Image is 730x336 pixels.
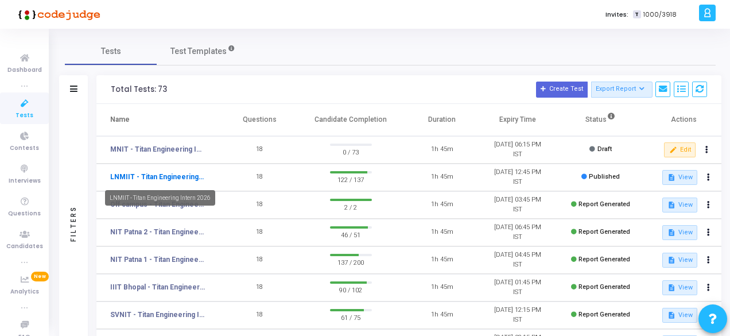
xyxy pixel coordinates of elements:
[10,144,39,153] span: Contests
[667,229,675,237] mat-icon: description
[6,242,43,252] span: Candidates
[222,302,298,329] td: 18
[68,160,79,287] div: Filters
[7,65,42,75] span: Dashboard
[578,283,630,291] span: Report Generated
[330,256,372,268] span: 137 / 200
[669,146,677,154] mat-icon: edit
[480,164,556,191] td: [DATE] 12:45 PM IST
[222,104,298,136] th: Questions
[664,142,696,157] button: Edit
[480,104,556,136] th: Expiry Time
[578,256,630,263] span: Report Generated
[9,176,41,186] span: Interviews
[667,311,675,319] mat-icon: description
[662,280,697,295] button: View
[404,274,480,302] td: 1h 45m
[404,219,480,246] td: 1h 45m
[480,302,556,329] td: [DATE] 12:15 PM IST
[480,219,556,246] td: [DATE] 06:45 PM IST
[662,225,697,240] button: View
[10,287,39,297] span: Analytics
[330,173,372,185] span: 122 / 137
[31,272,49,281] span: New
[222,274,298,302] td: 18
[667,201,675,209] mat-icon: description
[591,82,653,98] button: Export Report
[15,111,33,121] span: Tests
[330,311,372,323] span: 61 / 75
[222,191,298,219] td: 18
[643,10,677,20] span: 1000/3918
[404,136,480,164] td: 1h 45m
[578,200,630,208] span: Report Generated
[480,136,556,164] td: [DATE] 06:15 PM IST
[222,136,298,164] td: 18
[667,173,675,181] mat-icon: description
[222,219,298,246] td: 18
[404,246,480,274] td: 1h 45m
[605,10,628,20] label: Invites:
[8,209,41,219] span: Questions
[110,144,205,155] a: MNIT - Titan Engineering Intern 2026
[633,10,640,19] span: T
[404,104,480,136] th: Duration
[555,104,646,136] th: Status
[111,85,167,94] div: Total Tests: 73
[110,282,205,292] a: IIIT Bhopal - Titan Engineering Intern 2026
[536,82,588,98] button: Create Test
[101,45,121,57] span: Tests
[662,198,697,213] button: View
[330,284,372,295] span: 90 / 102
[662,308,697,323] button: View
[330,229,372,240] span: 46 / 51
[597,145,612,153] span: Draft
[96,104,222,136] th: Name
[589,173,620,180] span: Published
[404,302,480,329] td: 1h 45m
[222,164,298,191] td: 18
[297,104,404,136] th: Candidate Completion
[662,170,697,185] button: View
[170,45,227,57] span: Test Templates
[110,227,205,237] a: NIT Patna 2 - Titan Engineering Intern 2026
[330,201,372,213] span: 2 / 2
[14,3,100,26] img: logo
[404,164,480,191] td: 1h 45m
[480,191,556,219] td: [DATE] 03:45 PM IST
[222,246,298,274] td: 18
[110,310,205,320] a: SVNIT - Titan Engineering Intern 2026
[110,172,205,182] a: LNMIIT - Titan Engineering Intern 2026
[330,146,372,157] span: 0 / 73
[578,228,630,235] span: Report Generated
[662,253,697,268] button: View
[667,284,675,292] mat-icon: description
[578,311,630,318] span: Report Generated
[404,191,480,219] td: 1h 45m
[646,104,721,136] th: Actions
[480,246,556,274] td: [DATE] 04:45 PM IST
[105,190,215,206] div: LNMIIT - Titan Engineering Intern 2026
[480,274,556,302] td: [DATE] 01:45 PM IST
[667,256,675,264] mat-icon: description
[110,254,205,265] a: NIT Patna 1 - Titan Engineering Intern 2026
